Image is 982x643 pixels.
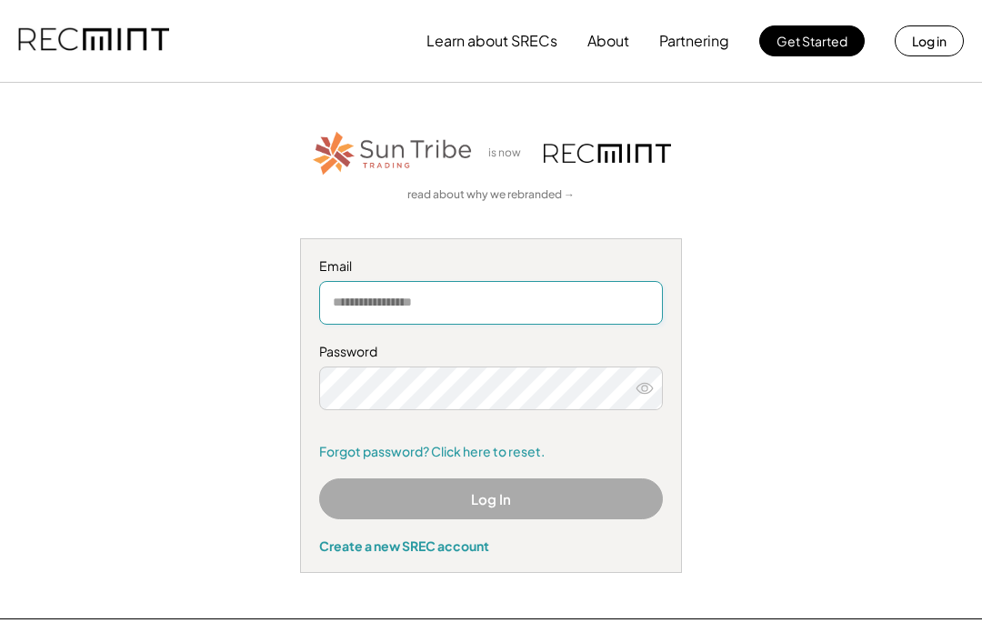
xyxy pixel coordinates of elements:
button: Partnering [659,23,729,59]
button: Log in [895,25,964,56]
img: recmint-logotype%403x.png [18,10,169,72]
div: Email [319,257,663,276]
a: Forgot password? Click here to reset. [319,443,663,461]
button: About [587,23,629,59]
a: read about why we rebranded → [407,187,575,203]
div: is now [484,146,535,161]
button: Learn about SRECs [426,23,557,59]
button: Get Started [759,25,865,56]
img: recmint-logotype%403x.png [544,144,671,163]
button: Log In [319,478,663,519]
div: Password [319,343,663,361]
div: Create a new SREC account [319,538,663,554]
img: STT_Horizontal_Logo%2B-%2BColor.png [311,128,475,178]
